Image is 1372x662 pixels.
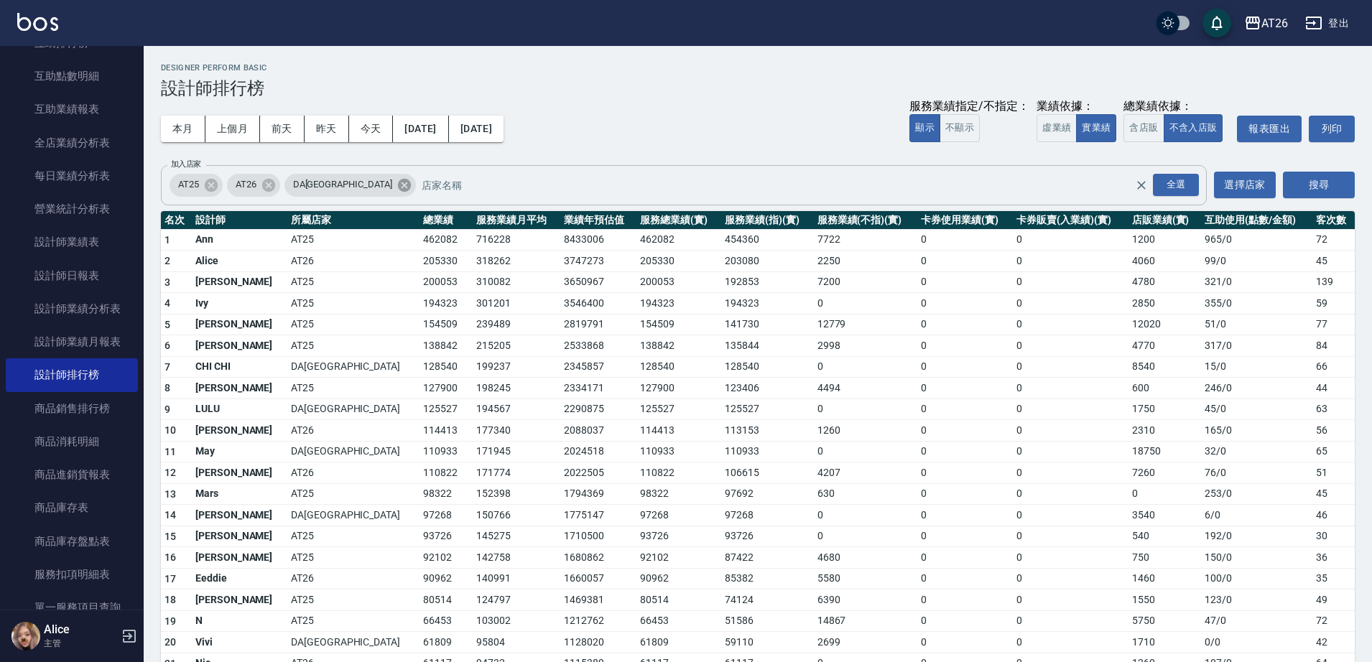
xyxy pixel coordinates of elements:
td: 125527 [721,398,814,420]
a: 互助業績報表 [6,93,138,126]
td: [PERSON_NAME] [192,505,287,526]
a: 服務扣項明細表 [6,558,138,591]
td: 4207 [814,462,918,484]
th: 店販業績(實) [1128,211,1202,230]
a: 互助點數明細 [6,60,138,93]
td: 0 [917,314,1013,335]
span: DA[GEOGRAPHIC_DATA] [284,177,401,192]
td: 51 / 0 [1201,314,1312,335]
td: [PERSON_NAME] [192,335,287,357]
input: 店家名稱 [418,172,1160,197]
th: 服務業績(不指)(實) [814,211,918,230]
td: 177340 [473,420,560,442]
th: 服務業績(指)(實) [721,211,814,230]
td: [PERSON_NAME] [192,271,287,293]
td: 106615 [721,462,814,484]
td: 2334171 [560,378,636,399]
span: 4 [164,297,170,309]
td: 2819791 [560,314,636,335]
td: 7722 [814,229,918,251]
a: 設計師業績月報表 [6,325,138,358]
td: 0 [917,229,1013,251]
td: 45 / 0 [1201,398,1312,420]
button: [DATE] [393,116,448,142]
td: 0 [917,271,1013,293]
span: AT26 [227,177,265,192]
h5: Alice [44,623,117,637]
td: 1750 [1128,398,1202,420]
td: AT25 [287,271,420,293]
td: 0 [917,356,1013,378]
td: 246 / 0 [1201,378,1312,399]
td: 0 [814,398,918,420]
td: 239489 [473,314,560,335]
td: 110822 [420,462,473,484]
label: 加入店家 [171,159,201,169]
td: 0 [1013,526,1128,547]
td: 127900 [636,378,720,399]
td: 454360 [721,229,814,251]
td: 1710500 [560,526,636,547]
div: 業績依據： [1037,99,1116,114]
td: 171774 [473,462,560,484]
h3: 設計師排行榜 [161,78,1355,98]
td: 2998 [814,335,918,357]
td: LULU [192,398,287,420]
td: 128540 [721,356,814,378]
td: 113153 [721,420,814,442]
span: 2 [164,255,170,266]
td: 0 [917,483,1013,505]
td: 32 / 0 [1201,441,1312,462]
td: 0 [917,505,1013,526]
button: 報表匯出 [1237,116,1302,142]
span: 10 [164,424,177,436]
td: 3540 [1128,505,1202,526]
td: 0 [917,251,1013,272]
td: 200053 [636,271,720,293]
td: 110933 [636,441,720,462]
td: 59 [1312,293,1355,314]
td: 127900 [420,378,473,399]
td: 0 [814,441,918,462]
span: 9 [164,404,170,415]
div: 總業績依據： [1123,99,1230,114]
td: 110933 [420,441,473,462]
td: 203080 [721,251,814,272]
td: 192853 [721,271,814,293]
td: 0 [1013,293,1128,314]
td: 318262 [473,251,560,272]
td: 200053 [420,271,473,293]
td: 4780 [1128,271,1202,293]
button: 上個月 [205,116,260,142]
span: AT25 [170,177,208,192]
td: 45 [1312,251,1355,272]
td: 0 [1013,378,1128,399]
td: 0 [1013,398,1128,420]
td: 154509 [636,314,720,335]
button: 今天 [349,116,394,142]
a: 商品銷售排行榜 [6,392,138,425]
td: [PERSON_NAME] [192,420,287,442]
td: 630 [814,483,918,505]
td: 192 / 0 [1201,526,1312,547]
td: 194323 [420,293,473,314]
td: 0 [814,505,918,526]
td: 2250 [814,251,918,272]
td: 165 / 0 [1201,420,1312,442]
td: 139 [1312,271,1355,293]
td: AT25 [287,483,420,505]
td: 2310 [1128,420,1202,442]
td: 540 [1128,526,1202,547]
td: 138842 [420,335,473,357]
td: 0 [814,356,918,378]
td: 138842 [636,335,720,357]
button: 實業績 [1076,114,1116,142]
p: 主管 [44,637,117,650]
div: 全選 [1153,174,1199,196]
td: AT26 [287,251,420,272]
td: 355 / 0 [1201,293,1312,314]
td: 205330 [420,251,473,272]
a: 每日業績分析表 [6,159,138,192]
td: 2022505 [560,462,636,484]
td: AT25 [287,378,420,399]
